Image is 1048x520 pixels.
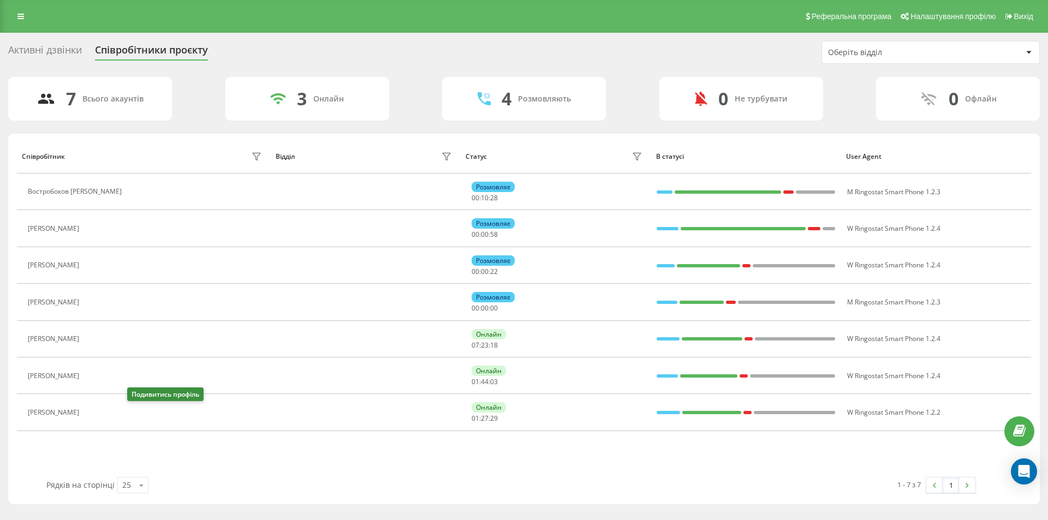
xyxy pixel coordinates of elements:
div: Всього акаунтів [82,94,144,104]
div: Онлайн [472,366,506,376]
div: [PERSON_NAME] [28,409,82,416]
div: Онлайн [472,329,506,339]
span: 00 [472,193,479,202]
div: Розмовляє [472,255,515,266]
div: 0 [949,88,958,109]
span: 10 [481,193,489,202]
span: 23 [481,340,489,350]
span: 00 [472,267,479,276]
div: [PERSON_NAME] [28,225,82,232]
span: 44 [481,377,489,386]
span: W Ringostat Smart Phone 1.2.4 [847,224,940,233]
div: Співробітник [22,153,65,160]
span: 29 [490,414,498,423]
span: Рядків на сторінці [46,480,115,490]
div: 25 [122,480,131,491]
div: 1 - 7 з 7 [897,479,921,490]
span: 00 [472,230,479,239]
div: Статус [466,153,487,160]
div: [PERSON_NAME] [28,335,82,343]
div: : : [472,194,498,202]
span: 28 [490,193,498,202]
div: Офлайн [965,94,997,104]
span: 01 [472,377,479,386]
div: : : [472,415,498,422]
div: Активні дзвінки [8,44,82,61]
span: 18 [490,340,498,350]
div: Востробоков [PERSON_NAME] [28,188,124,195]
div: 0 [718,88,728,109]
div: 4 [502,88,511,109]
div: User Agent [846,153,1026,160]
div: : : [472,231,498,238]
span: M Ringostat Smart Phone 1.2.3 [847,187,940,196]
span: 00 [481,267,489,276]
span: M Ringostat Smart Phone 1.2.3 [847,297,940,307]
span: 01 [472,414,479,423]
div: Подивитись профіль [127,387,204,401]
span: 00 [490,303,498,313]
div: Open Intercom Messenger [1011,458,1037,485]
div: [PERSON_NAME] [28,261,82,269]
div: : : [472,304,498,312]
span: W Ringostat Smart Phone 1.2.4 [847,371,940,380]
span: W Ringostat Smart Phone 1.2.4 [847,260,940,270]
div: : : [472,378,498,386]
div: Оберіть відділ [828,48,958,57]
div: Розмовляють [518,94,571,104]
span: W Ringostat Smart Phone 1.2.4 [847,334,940,343]
span: Вихід [1014,12,1033,21]
div: [PERSON_NAME] [28,372,82,380]
div: Розмовляє [472,182,515,192]
span: 58 [490,230,498,239]
div: В статусі [656,153,836,160]
div: Не турбувати [735,94,788,104]
span: W Ringostat Smart Phone 1.2.2 [847,408,940,417]
div: Розмовляє [472,292,515,302]
div: 3 [297,88,307,109]
span: Налаштування профілю [910,12,996,21]
span: Реферальна програма [812,12,892,21]
a: 1 [943,477,959,493]
div: 7 [66,88,76,109]
div: : : [472,268,498,276]
span: 00 [481,303,489,313]
div: [PERSON_NAME] [28,298,82,306]
div: : : [472,342,498,349]
span: 03 [490,377,498,386]
div: Співробітники проєкту [95,44,208,61]
div: Онлайн [472,402,506,413]
span: 22 [490,267,498,276]
div: Онлайн [313,94,344,104]
span: 27 [481,414,489,423]
span: 00 [481,230,489,239]
span: 00 [472,303,479,313]
span: 07 [472,340,479,350]
div: Розмовляє [472,218,515,229]
div: Відділ [276,153,295,160]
